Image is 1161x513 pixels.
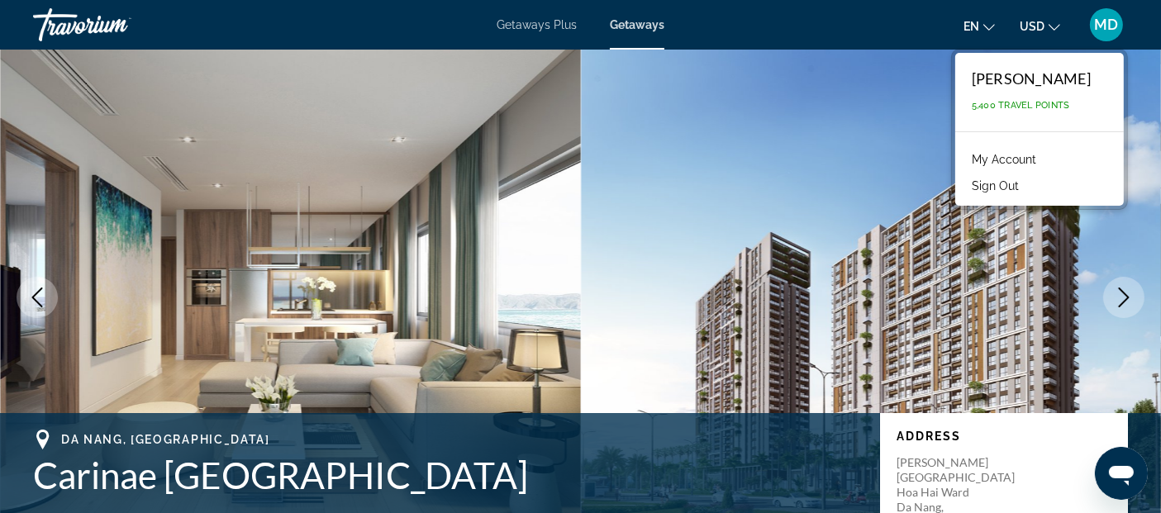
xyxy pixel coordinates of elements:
[497,18,577,31] a: Getaways Plus
[33,3,198,46] a: Travorium
[33,454,864,496] h1: Carinae [GEOGRAPHIC_DATA]
[1095,447,1148,500] iframe: Button to launch messaging window
[972,100,1070,111] span: 5,400 Travel Points
[897,430,1111,443] p: Address
[964,149,1044,170] a: My Account
[964,14,995,38] button: Change language
[610,18,664,31] a: Getaways
[1085,7,1128,42] button: User Menu
[1020,14,1060,38] button: Change currency
[1095,17,1119,33] span: MD
[61,433,270,446] span: Da Nang, [GEOGRAPHIC_DATA]
[1020,20,1044,33] span: USD
[17,277,58,318] button: Previous image
[1103,277,1144,318] button: Next image
[964,20,979,33] span: en
[964,175,1027,197] button: Sign Out
[972,69,1091,88] div: [PERSON_NAME]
